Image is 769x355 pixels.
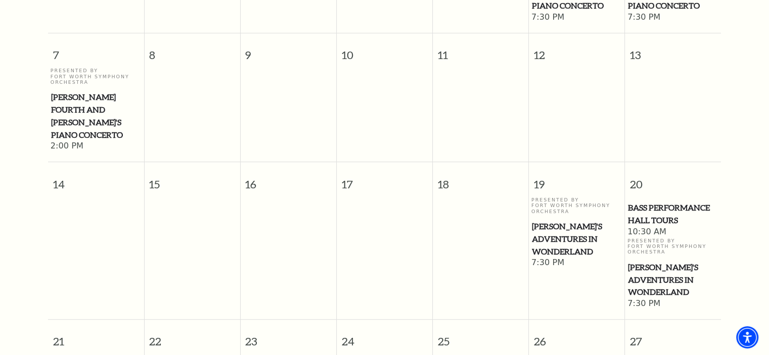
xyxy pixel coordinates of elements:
p: Presented By Fort Worth Symphony Orchestra [627,238,718,255]
span: 7 [48,33,144,68]
span: 9 [241,33,336,68]
div: Accessibility Menu [736,326,758,348]
span: 2:00 PM [51,141,142,152]
span: [PERSON_NAME]'s Adventures in Wonderland [532,220,622,258]
span: 18 [433,162,528,197]
a: Alice's Adventures in Wonderland [531,220,622,258]
span: 7:30 PM [531,12,622,23]
span: 12 [529,33,624,68]
span: [PERSON_NAME] Fourth and [PERSON_NAME]'s Piano Concerto [51,91,141,141]
span: 13 [625,33,721,68]
a: Bass Performance Hall Tours [627,201,718,226]
span: Bass Performance Hall Tours [628,201,718,226]
span: 10:30 AM [627,227,718,238]
a: Alice's Adventures in Wonderland [627,261,718,298]
span: 26 [529,320,624,354]
span: 7:30 PM [627,298,718,310]
span: 7:30 PM [627,12,718,23]
p: Presented By Fort Worth Symphony Orchestra [531,197,622,214]
span: 17 [337,162,432,197]
span: 19 [529,162,624,197]
span: 15 [145,162,240,197]
span: 20 [625,162,721,197]
span: 14 [48,162,144,197]
span: 16 [241,162,336,197]
span: 8 [145,33,240,68]
span: 7:30 PM [531,258,622,269]
a: Brahms Fourth and Grieg's Piano Concerto [51,91,142,141]
span: 25 [433,320,528,354]
span: 11 [433,33,528,68]
span: 21 [48,320,144,354]
span: 24 [337,320,432,354]
span: 10 [337,33,432,68]
p: Presented By Fort Worth Symphony Orchestra [51,68,142,85]
span: 27 [625,320,721,354]
span: 22 [145,320,240,354]
span: 23 [241,320,336,354]
span: [PERSON_NAME]'s Adventures in Wonderland [628,261,718,298]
